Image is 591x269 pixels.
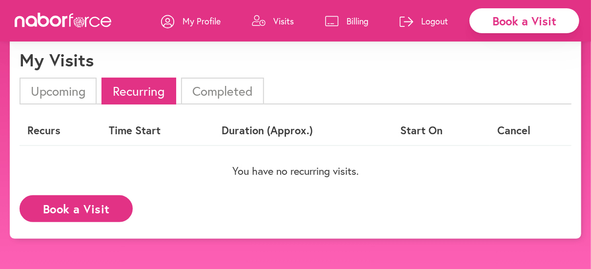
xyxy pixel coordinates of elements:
p: You have no recurring visits. [20,165,571,177]
a: Billing [325,6,368,36]
li: Recurring [102,78,176,104]
p: My Profile [183,15,221,27]
a: My Profile [161,6,221,36]
a: Logout [400,6,448,36]
p: Billing [346,15,368,27]
div: Book a Visit [469,8,579,33]
button: Book a Visit [20,195,133,222]
a: Visits [252,6,294,36]
p: Logout [421,15,448,27]
th: Recurs [20,116,101,145]
th: Duration (Approx.) [214,116,392,145]
h1: My Visits [20,49,94,70]
th: Start On [393,116,490,145]
a: Book a Visit [20,203,133,212]
li: Completed [181,78,264,104]
th: Cancel [490,116,571,145]
li: Upcoming [20,78,97,104]
th: Time Start [101,116,214,145]
p: Visits [273,15,294,27]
